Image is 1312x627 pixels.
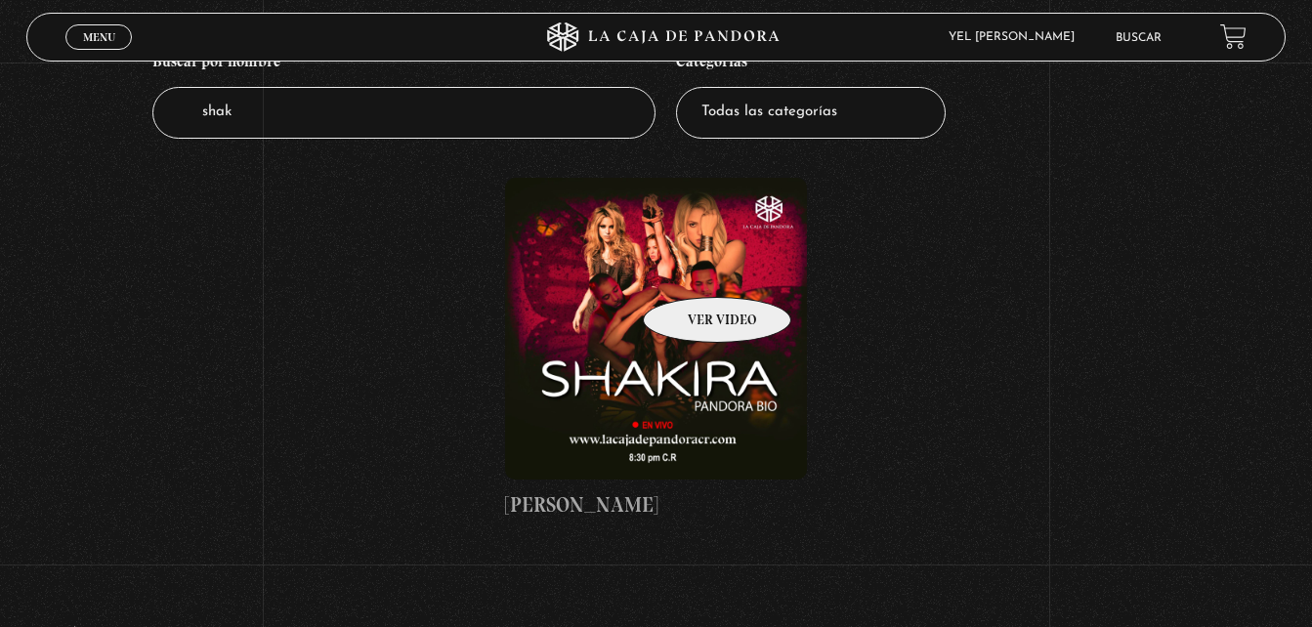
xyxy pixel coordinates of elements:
a: Buscar [1116,32,1162,44]
span: Cerrar [76,48,122,62]
a: [PERSON_NAME] [505,178,807,521]
h4: Buscar por nombre [152,42,656,87]
h4: [PERSON_NAME] [505,489,807,521]
a: View your shopping cart [1220,23,1247,50]
span: Menu [83,31,115,43]
span: Yel [PERSON_NAME] [939,31,1094,43]
h4: Categorías [676,42,946,87]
